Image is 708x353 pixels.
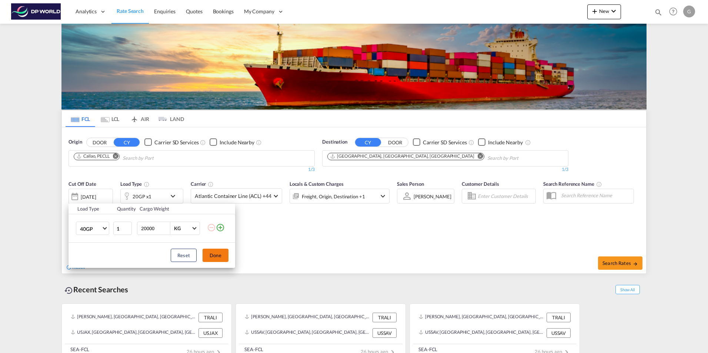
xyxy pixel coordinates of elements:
md-icon: icon-plus-circle-outline [216,223,225,232]
button: Done [203,249,228,262]
div: KG [174,225,181,231]
md-select: Choose: 40GP [76,222,109,235]
md-icon: icon-minus-circle-outline [207,223,216,232]
input: Qty [113,222,132,235]
div: Cargo Weight [140,205,203,212]
th: Load Type [69,204,113,214]
input: Enter Weight [140,222,170,235]
button: Reset [171,249,197,262]
span: 40GP [80,225,101,233]
th: Quantity [113,204,136,214]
